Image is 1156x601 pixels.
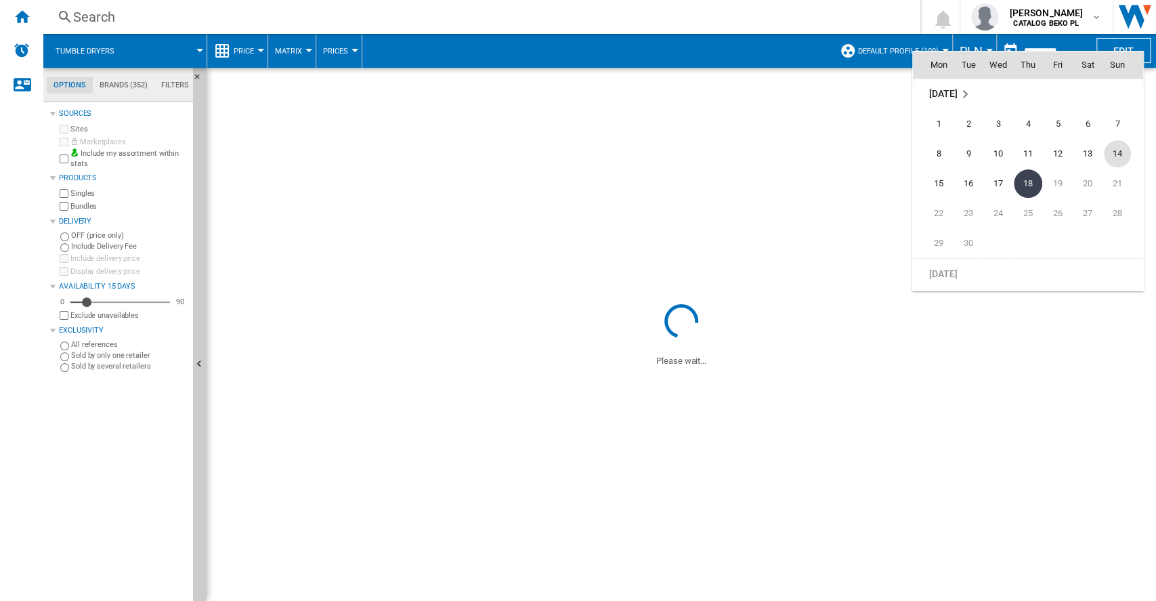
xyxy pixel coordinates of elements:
td: September 2025 [913,79,1143,110]
td: Saturday September 13 2025 [1073,139,1103,169]
span: 1 [925,110,952,138]
td: Monday September 1 2025 [913,109,954,139]
span: 11 [1014,140,1042,167]
td: Sunday September 7 2025 [1103,109,1143,139]
td: Tuesday September 23 2025 [954,199,983,228]
td: Saturday September 6 2025 [1073,109,1103,139]
span: 13 [1074,140,1101,167]
td: Tuesday September 2 2025 [954,109,983,139]
span: 5 [1044,110,1071,138]
td: Friday September 19 2025 [1043,169,1073,199]
tr: Week 2 [913,139,1143,169]
span: 10 [985,140,1012,167]
span: 18 [1014,169,1042,198]
td: Thursday September 18 2025 [1013,169,1043,199]
th: Thu [1013,51,1043,79]
span: 7 [1104,110,1131,138]
span: 12 [1044,140,1071,167]
span: 15 [925,170,952,197]
td: Monday September 29 2025 [913,228,954,259]
td: Thursday September 4 2025 [1013,109,1043,139]
td: Wednesday September 24 2025 [983,199,1013,228]
td: Friday September 5 2025 [1043,109,1073,139]
md-calendar: Calendar [913,51,1143,291]
td: Saturday September 20 2025 [1073,169,1103,199]
th: Sat [1073,51,1103,79]
tr: Week 1 [913,109,1143,139]
td: Wednesday September 3 2025 [983,109,1013,139]
tr: Week undefined [913,259,1143,289]
span: [DATE] [929,88,957,99]
th: Mon [913,51,954,79]
span: 17 [985,170,1012,197]
tr: Week 4 [913,199,1143,228]
tr: Week 5 [913,228,1143,259]
td: Wednesday September 10 2025 [983,139,1013,169]
span: 8 [925,140,952,167]
span: 14 [1104,140,1131,167]
span: 3 [985,110,1012,138]
th: Sun [1103,51,1143,79]
td: Wednesday September 17 2025 [983,169,1013,199]
span: [DATE] [929,268,957,279]
td: Monday September 8 2025 [913,139,954,169]
td: Thursday September 11 2025 [1013,139,1043,169]
td: Saturday September 27 2025 [1073,199,1103,228]
span: 9 [955,140,982,167]
td: Sunday September 28 2025 [1103,199,1143,228]
td: Tuesday September 9 2025 [954,139,983,169]
tr: Week 3 [913,169,1143,199]
th: Wed [983,51,1013,79]
span: 2 [955,110,982,138]
td: Monday September 15 2025 [913,169,954,199]
span: 16 [955,170,982,197]
td: Friday September 26 2025 [1043,199,1073,228]
td: Tuesday September 30 2025 [954,228,983,259]
td: Monday September 22 2025 [913,199,954,228]
span: 6 [1074,110,1101,138]
th: Fri [1043,51,1073,79]
td: Friday September 12 2025 [1043,139,1073,169]
th: Tue [954,51,983,79]
td: Thursday September 25 2025 [1013,199,1043,228]
tr: Week undefined [913,79,1143,110]
td: Sunday September 21 2025 [1103,169,1143,199]
td: Tuesday September 16 2025 [954,169,983,199]
span: 4 [1014,110,1042,138]
td: Sunday September 14 2025 [1103,139,1143,169]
